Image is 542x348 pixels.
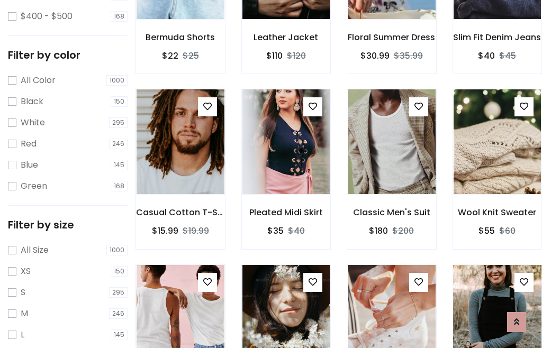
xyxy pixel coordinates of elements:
del: $40 [288,225,305,237]
h6: Wool Knit Sweater [453,207,542,217]
del: $60 [499,225,516,237]
span: 168 [111,181,128,191]
h6: $22 [162,51,178,61]
del: $200 [392,225,414,237]
span: 150 [111,96,128,107]
del: $120 [287,50,306,62]
h5: Filter by color [8,49,128,61]
h6: $180 [369,226,388,236]
span: 246 [109,139,128,149]
label: All Color [21,74,56,87]
label: XS [21,265,31,278]
h6: $15.99 [152,226,178,236]
label: Red [21,138,37,150]
label: All Size [21,244,49,257]
label: L [21,328,24,341]
del: $35.99 [394,50,423,62]
h6: $40 [478,51,495,61]
h6: $110 [266,51,283,61]
span: 168 [111,11,128,22]
span: 145 [111,160,128,170]
span: 1000 [106,75,128,86]
label: S [21,286,25,299]
h6: $30.99 [360,51,390,61]
span: 150 [111,266,128,277]
h6: $55 [478,226,495,236]
h6: $35 [267,226,284,236]
h6: Leather Jacket [242,32,331,42]
h6: Floral Summer Dress [347,32,436,42]
h6: Slim Fit Denim Jeans [453,32,542,42]
h6: Casual Cotton T-Shirt [136,207,225,217]
label: White [21,116,45,129]
span: 295 [109,287,128,298]
label: M [21,307,28,320]
label: $400 - $500 [21,10,73,23]
del: $25 [183,50,199,62]
label: Black [21,95,43,108]
h6: Bermuda Shorts [136,32,225,42]
h6: Pleated Midi Skirt [242,207,331,217]
h6: Classic Men's Suit [347,207,436,217]
del: $45 [499,50,516,62]
span: 246 [109,308,128,319]
h5: Filter by size [8,218,128,231]
del: $19.99 [183,225,209,237]
span: 145 [111,329,128,340]
span: 1000 [106,245,128,255]
label: Green [21,180,47,193]
span: 295 [109,117,128,128]
label: Blue [21,159,38,171]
